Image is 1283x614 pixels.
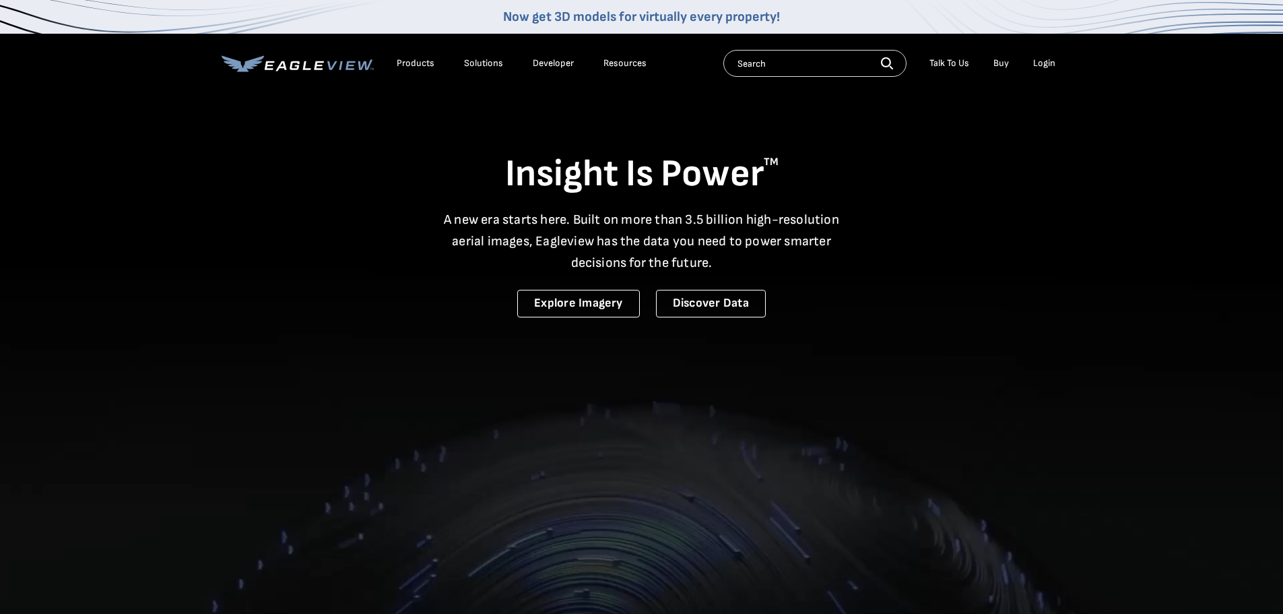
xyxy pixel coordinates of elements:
h1: Insight Is Power [222,151,1062,198]
div: Solutions [464,57,503,69]
p: A new era starts here. Built on more than 3.5 billion high-resolution aerial images, Eagleview ha... [436,209,848,274]
a: Discover Data [656,290,766,317]
a: Now get 3D models for virtually every property! [503,9,780,25]
div: Resources [603,57,647,69]
input: Search [723,50,907,77]
a: Buy [993,57,1009,69]
a: Developer [533,57,574,69]
a: Explore Imagery [517,290,640,317]
div: Talk To Us [929,57,969,69]
div: Products [397,57,434,69]
div: Login [1033,57,1055,69]
sup: TM [764,156,779,168]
